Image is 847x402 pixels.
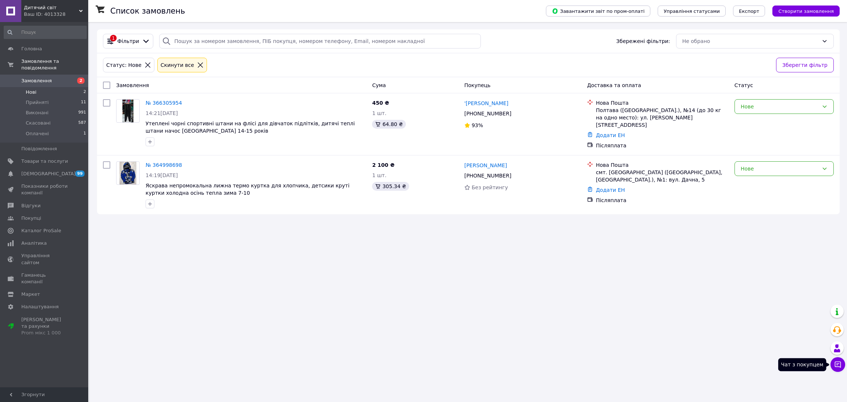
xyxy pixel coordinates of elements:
a: '[PERSON_NAME] [464,100,508,107]
span: Завантажити звіт по пром-оплаті [552,8,644,14]
span: 99 [75,171,85,177]
span: Замовлення та повідомлення [21,58,88,71]
span: Покупці [21,215,41,222]
span: Без рейтингу [472,184,508,190]
span: Налаштування [21,304,59,310]
button: Експорт [733,6,765,17]
div: Не обрано [682,37,819,45]
span: 14:21[DATE] [146,110,178,116]
span: Покупець [464,82,490,88]
input: Пошук [4,26,87,39]
span: Маркет [21,291,40,298]
a: Додати ЕН [596,187,625,193]
a: № 364998698 [146,162,182,168]
span: Гаманець компанії [21,272,68,285]
div: Нове [741,165,819,173]
div: Нове [741,103,819,111]
img: Фото товару [122,100,133,122]
span: 2 [83,89,86,96]
a: Створити замовлення [765,8,840,14]
span: Повідомлення [21,146,57,152]
span: [PERSON_NAME] та рахунки [21,316,68,337]
div: [PHONE_NUMBER] [463,108,513,119]
a: Фото товару [116,99,140,123]
div: Післяплата [596,142,729,149]
span: Доставка та оплата [587,82,641,88]
button: Чат з покупцем [830,357,845,372]
span: 587 [78,120,86,126]
span: 1 [83,130,86,137]
span: Дитячий світ [24,4,79,11]
span: Виконані [26,110,49,116]
span: [DEMOGRAPHIC_DATA] [21,171,76,177]
img: Фото товару [119,162,137,184]
span: Відгуки [21,202,40,209]
span: Головна [21,46,42,52]
div: 305.34 ₴ [372,182,409,191]
span: Каталог ProSale [21,227,61,234]
a: [PERSON_NAME] [464,162,507,169]
div: Prom мікс 1 000 [21,330,68,336]
span: Зберегти фільтр [782,61,828,69]
div: Cкинути все [159,61,196,69]
div: Чат з покупцем [778,358,826,371]
span: Замовлення [21,78,52,84]
span: 14:19[DATE] [146,172,178,178]
span: Товари та послуги [21,158,68,165]
span: 450 ₴ [372,100,389,106]
a: Додати ЕН [596,132,625,138]
div: Ваш ID: 4013328 [24,11,88,18]
button: Створити замовлення [772,6,840,17]
div: Нова Пошта [596,161,729,169]
div: Полтава ([GEOGRAPHIC_DATA].), №14 (до 30 кг на одно место): ул. [PERSON_NAME][STREET_ADDRESS] [596,107,729,129]
span: Збережені фільтри: [616,37,670,45]
span: Створити замовлення [778,8,834,14]
span: Управління сайтом [21,252,68,266]
input: Пошук за номером замовлення, ПІБ покупця, номером телефону, Email, номером накладної [159,34,481,49]
span: Статус [735,82,753,88]
span: 93% [472,122,483,128]
span: Оплачені [26,130,49,137]
span: 2 [77,78,85,84]
span: Управління статусами [664,8,720,14]
span: Показники роботи компанії [21,183,68,196]
div: Післяплата [596,197,729,204]
a: Фото товару [116,161,140,185]
a: Яскрава непромокальна лижна термо куртка для хлопчика, детсики круті куртки холодна осінь тепла з... [146,183,350,196]
span: 2 100 ₴ [372,162,394,168]
span: Замовлення [116,82,149,88]
span: 11 [81,99,86,106]
button: Зберегти фільтр [776,58,834,72]
span: 1 шт. [372,110,386,116]
div: Нова Пошта [596,99,729,107]
a: № 366305954 [146,100,182,106]
span: Cума [372,82,386,88]
span: Прийняті [26,99,49,106]
a: Утеплені чорні спортивні штани на флісі для дівчаток підлітків, дитячі теплі штани начос [GEOGRAP... [146,121,355,134]
div: Статус: Нове [105,61,143,69]
span: Нові [26,89,36,96]
span: Фільтри [117,37,139,45]
button: Завантажити звіт по пром-оплаті [546,6,650,17]
span: Скасовані [26,120,51,126]
div: [PHONE_NUMBER] [463,171,513,181]
button: Управління статусами [658,6,726,17]
span: 1 шт. [372,172,386,178]
span: Аналітика [21,240,47,247]
h1: Список замовлень [110,7,185,15]
span: 991 [78,110,86,116]
span: Експорт [739,8,760,14]
div: 64.80 ₴ [372,120,405,129]
div: смт. [GEOGRAPHIC_DATA] ([GEOGRAPHIC_DATA], [GEOGRAPHIC_DATA].), №1: вул. Дачна, 5 [596,169,729,183]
